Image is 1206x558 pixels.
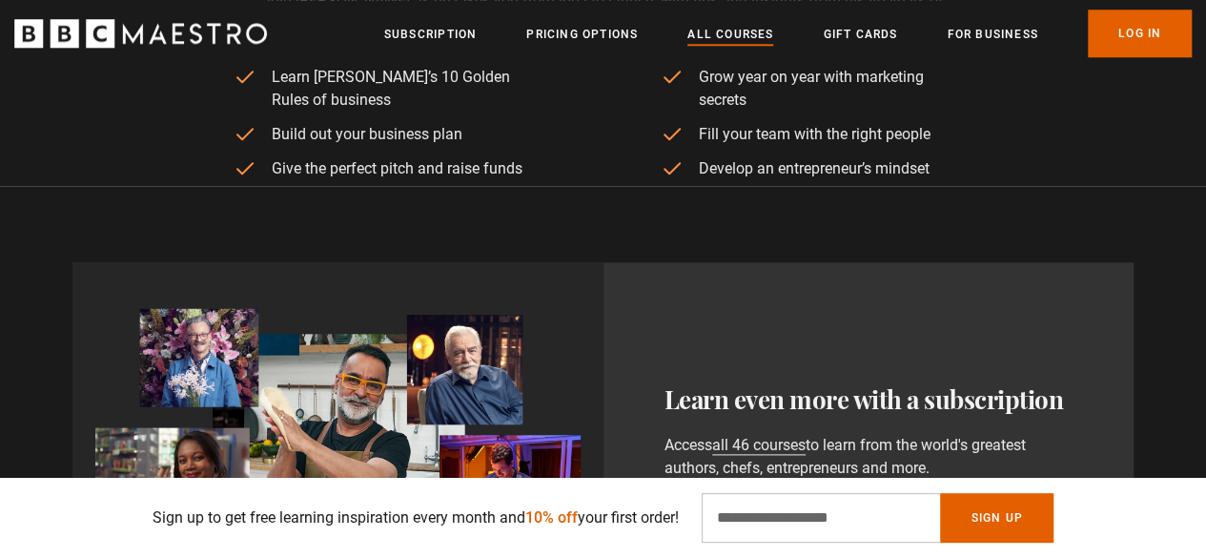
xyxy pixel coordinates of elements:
button: Sign Up [940,493,1053,543]
p: Access to learn from the world's greatest authors, chefs, entrepreneurs and more. [664,434,1073,480]
span: 10% off [525,508,578,527]
h3: Learn even more with a subscription [664,381,1073,419]
li: Build out your business plan [234,123,546,146]
a: All Courses [687,25,773,44]
p: Sign up to get free learning inspiration every month and your first order! [153,506,679,529]
a: Pricing Options [526,25,638,44]
li: Grow year on year with marketing secrets [661,66,973,112]
a: Subscription [384,25,477,44]
a: Gift Cards [823,25,897,44]
li: Fill your team with the right people [661,123,973,146]
li: Develop an entrepreneur’s mindset [661,157,973,180]
svg: BBC Maestro [14,19,267,48]
a: all 46 courses [712,436,806,455]
li: Learn [PERSON_NAME]’s 10 Golden Rules of business [234,66,546,112]
li: Give the perfect pitch and raise funds [234,157,546,180]
nav: Primary [384,10,1192,57]
a: Log In [1088,10,1192,57]
a: For business [947,25,1037,44]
